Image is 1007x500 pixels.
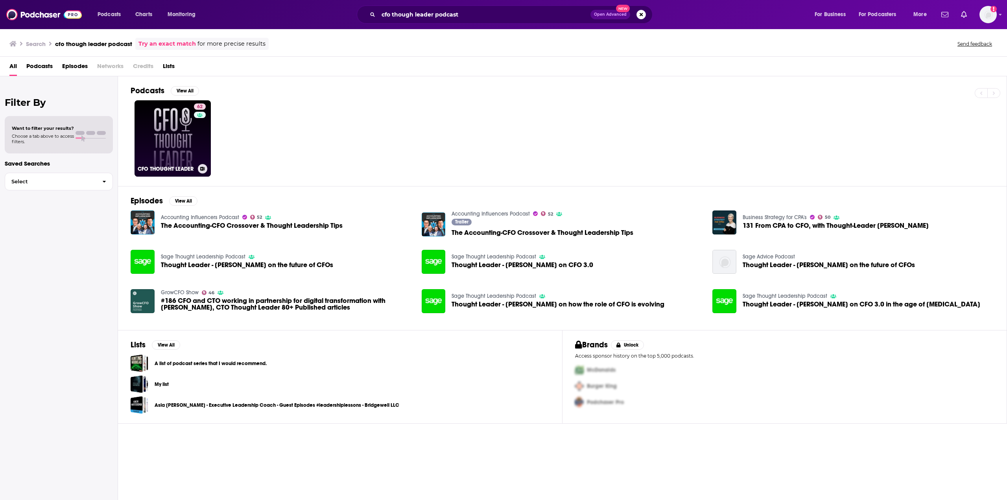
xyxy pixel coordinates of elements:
span: For Business [815,9,846,20]
span: 46 [208,291,214,295]
a: 46 [202,290,215,295]
h2: Lists [131,340,146,350]
h2: Podcasts [131,86,164,96]
img: Thought Leader - Bobby Lane on the future of CFOs [712,250,736,274]
a: Sage Thought Leadership Podcast [743,293,827,299]
h3: Search [26,40,46,48]
span: Podchaser Pro [587,399,624,406]
input: Search podcasts, credits, & more... [378,8,590,21]
a: Lists [163,60,175,76]
button: Unlock [611,340,644,350]
a: Episodes [62,60,88,76]
span: Thought Leader - [PERSON_NAME] on the future of CFOs [161,262,333,268]
a: Thought Leader - Amanda C. Watts on how the role of CFO is evolving [452,301,664,308]
span: Thought Leader - [PERSON_NAME] on CFO 3.0 [452,262,593,268]
span: Burger King [587,383,617,389]
a: 131 From CPA to CFO, with Thought-Leader Jack Sweeney [743,222,929,229]
a: A list of podcast series that I would recommend. [155,359,267,368]
img: Thought Leader - Bobby Lane on the future of CFOs [131,250,155,274]
img: The Accounting-CFO Crossover & Thought Leadership Tips [422,212,446,236]
img: User Profile [979,6,997,23]
a: Show notifications dropdown [938,8,952,21]
a: Asia [PERSON_NAME] - Executive Leadership Coach - Guest Episodes #leadershiplessons - Bridgewell LLC [155,401,399,410]
button: Show profile menu [979,6,997,23]
img: Podchaser - Follow, Share and Rate Podcasts [6,7,82,22]
a: Accounting Influencers Podcast [161,214,239,221]
img: Thought Leader - Gary Boomer on CFO 3.0 in the age of COVID-19 [712,289,736,313]
button: open menu [854,8,908,21]
a: Business Strategy for CPA's [743,214,807,221]
span: Podcasts [26,60,53,76]
button: Send feedback [955,41,994,47]
a: ListsView All [131,340,180,350]
a: 62 [194,103,206,110]
button: open menu [809,8,856,21]
a: The Accounting-CFO Crossover & Thought Leadership Tips [161,222,343,229]
a: 52 [541,211,553,216]
a: 52 [250,215,262,220]
a: The Accounting-CFO Crossover & Thought Leadership Tips [131,210,155,234]
span: McDonalds [587,367,616,373]
span: 131 From CPA to CFO, with Thought-Leader [PERSON_NAME] [743,222,929,229]
a: Thought Leader - Bobby Lane on the future of CFOs [743,262,915,268]
span: for more precise results [197,39,266,48]
span: Networks [97,60,124,76]
span: Choose a tab above to access filters. [12,133,74,144]
span: For Podcasters [859,9,896,20]
a: All [9,60,17,76]
span: Logged in as evafrank [979,6,997,23]
a: Accounting Influencers Podcast [452,210,530,217]
span: Charts [135,9,152,20]
a: Sage Thought Leadership Podcast [161,253,245,260]
a: My list [155,380,169,389]
a: Asia Bribiesca-Hedin - Executive Leadership Coach - Guest Episodes #leadershiplessons - Bridgewel... [131,396,148,414]
h3: CFO THOUGHT LEADER [138,166,195,172]
img: First Pro Logo [572,362,587,378]
span: Trailer [455,220,468,224]
h2: Brands [575,340,608,350]
a: Thought Leader - Gary Boomer on CFO 3.0 in the age of COVID-19 [743,301,980,308]
span: #186 CFO and CTO working in partnership for digital transformation with [PERSON_NAME], CTO Though... [161,297,412,311]
a: Charts [130,8,157,21]
button: View All [171,86,199,96]
p: Saved Searches [5,160,113,167]
img: #186 CFO and CTO working in partnership for digital transformation with Bill Genovese, CTO Though... [131,289,155,313]
button: View All [169,196,197,206]
svg: Add a profile image [990,6,997,12]
span: My list [131,375,148,393]
span: A list of podcast series that I would recommend. [131,354,148,372]
span: 50 [825,216,830,219]
span: Monitoring [168,9,195,20]
button: open menu [92,8,131,21]
a: The Accounting-CFO Crossover & Thought Leadership Tips [452,229,633,236]
img: 131 From CPA to CFO, with Thought-Leader Jack Sweeney [712,210,736,234]
h2: Episodes [131,196,163,206]
span: New [616,5,630,12]
button: Select [5,173,113,190]
span: 52 [548,212,553,216]
a: GrowCFO Show [161,289,199,296]
img: Thought Leader - Nicky Larkin on CFO 3.0 [422,250,446,274]
a: Sage Thought Leadership Podcast [452,293,536,299]
button: Open AdvancedNew [590,10,630,19]
a: 62CFO THOUGHT LEADER [135,100,211,177]
a: Show notifications dropdown [958,8,970,21]
button: open menu [162,8,206,21]
a: Thought Leader - Bobby Lane on the future of CFOs [161,262,333,268]
p: Access sponsor history on the top 5,000 podcasts. [575,353,994,359]
img: Thought Leader - Amanda C. Watts on how the role of CFO is evolving [422,289,446,313]
a: Thought Leader - Nicky Larkin on CFO 3.0 [452,262,593,268]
